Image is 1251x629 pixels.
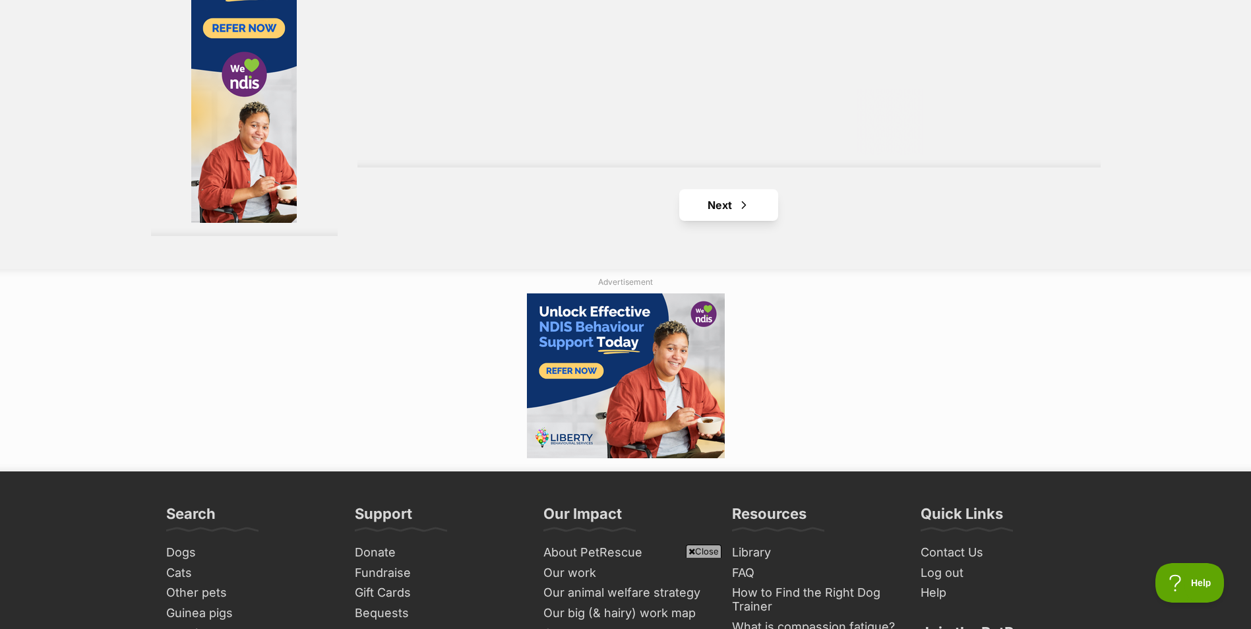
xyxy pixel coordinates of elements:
[161,583,336,603] a: Other pets
[727,543,902,563] a: Library
[915,543,1091,563] a: Contact Us
[350,603,525,624] a: Bequests
[527,293,725,458] iframe: Advertisement
[538,543,714,563] a: About PetRescue
[543,504,622,531] h3: Our Impact
[386,563,866,622] iframe: Advertisement
[161,603,336,624] a: Guinea pigs
[355,504,412,531] h3: Support
[166,504,216,531] h3: Search
[350,563,525,584] a: Fundraise
[357,189,1100,221] nav: Pagination
[679,189,778,221] a: Next page
[161,563,336,584] a: Cats
[686,545,721,558] span: Close
[915,563,1091,584] a: Log out
[350,543,525,563] a: Donate
[161,543,336,563] a: Dogs
[921,504,1003,531] h3: Quick Links
[350,583,525,603] a: Gift Cards
[732,504,807,531] h3: Resources
[915,583,1091,603] a: Help
[1155,563,1225,603] iframe: Help Scout Beacon - Open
